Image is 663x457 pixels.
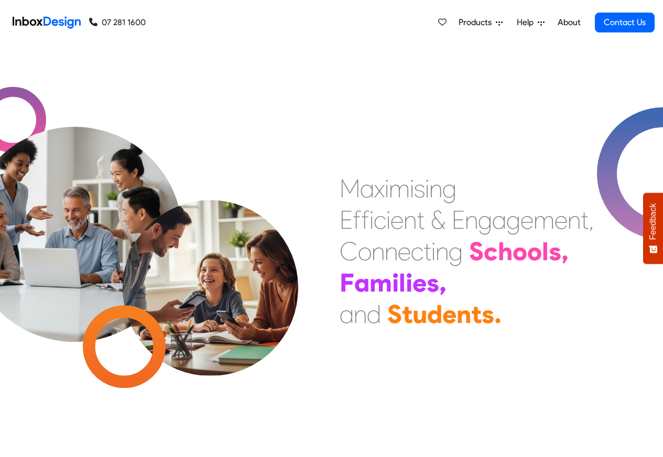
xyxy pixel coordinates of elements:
div: , [589,204,594,236]
div: o [527,236,542,267]
div: i [392,267,399,298]
div: g [449,236,463,267]
div: g [442,173,457,204]
div: f [361,204,369,236]
div: n [568,204,581,236]
div: a [340,298,354,330]
div: i [406,267,412,298]
div: e [398,236,411,267]
div: M [340,173,360,204]
div: , [439,267,447,298]
div: . [494,298,502,330]
div: e [520,204,534,236]
div: n [429,173,442,204]
div: g [478,204,492,236]
div: g [506,204,520,236]
div: s [414,173,425,204]
div: c [484,236,498,267]
div: S [387,298,402,330]
div: l [399,267,406,298]
div: t [581,204,589,236]
div: t [471,298,482,330]
div: d [427,298,442,330]
a: 07 281 1600 [89,16,146,29]
div: n [372,236,385,267]
div: E [452,204,465,236]
div: i [431,236,436,267]
div: i [369,204,374,236]
a: About [555,12,583,33]
div: i [425,173,429,204]
div: Maximising Efficient & Engagement, Connecting Schools, Families, and Students. [340,173,594,330]
div: l [542,236,549,267]
div: f [353,204,361,236]
div: n [354,298,367,330]
div: n [465,204,478,236]
div: o [358,236,372,267]
span: Help [517,16,538,29]
a: Help [513,12,549,33]
div: a [492,204,506,236]
div: m [369,267,392,298]
div: a [354,267,369,298]
div: C [340,236,358,267]
div: n [385,236,398,267]
div: e [555,204,568,236]
div: S [469,236,484,267]
div: o [513,236,527,267]
div: s [549,236,561,267]
div: F [340,267,354,298]
div: u [412,298,427,330]
div: s [482,298,494,330]
div: i [385,173,389,204]
div: e [442,298,457,330]
div: n [436,236,449,267]
div: m [389,173,410,204]
div: t [417,204,425,236]
img: parents_with_child.png [101,157,320,376]
span: Products [459,16,496,29]
div: e [390,204,404,236]
div: t [423,236,431,267]
div: a [360,173,374,204]
div: & [431,204,445,236]
span: Feedback [648,203,658,240]
div: c [411,236,423,267]
div: h [498,236,513,267]
div: n [404,204,417,236]
div: , [561,236,569,267]
button: Feedback - Show survey [643,193,663,264]
div: d [367,298,381,330]
a: Contact Us [595,13,655,32]
div: n [457,298,471,330]
div: m [534,204,555,236]
div: x [374,173,385,204]
div: E [340,204,353,236]
div: e [412,267,427,298]
div: i [386,204,390,236]
div: i [410,173,414,204]
div: s [427,267,439,298]
div: c [374,204,386,236]
div: t [402,298,412,330]
a: Products [454,12,507,33]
